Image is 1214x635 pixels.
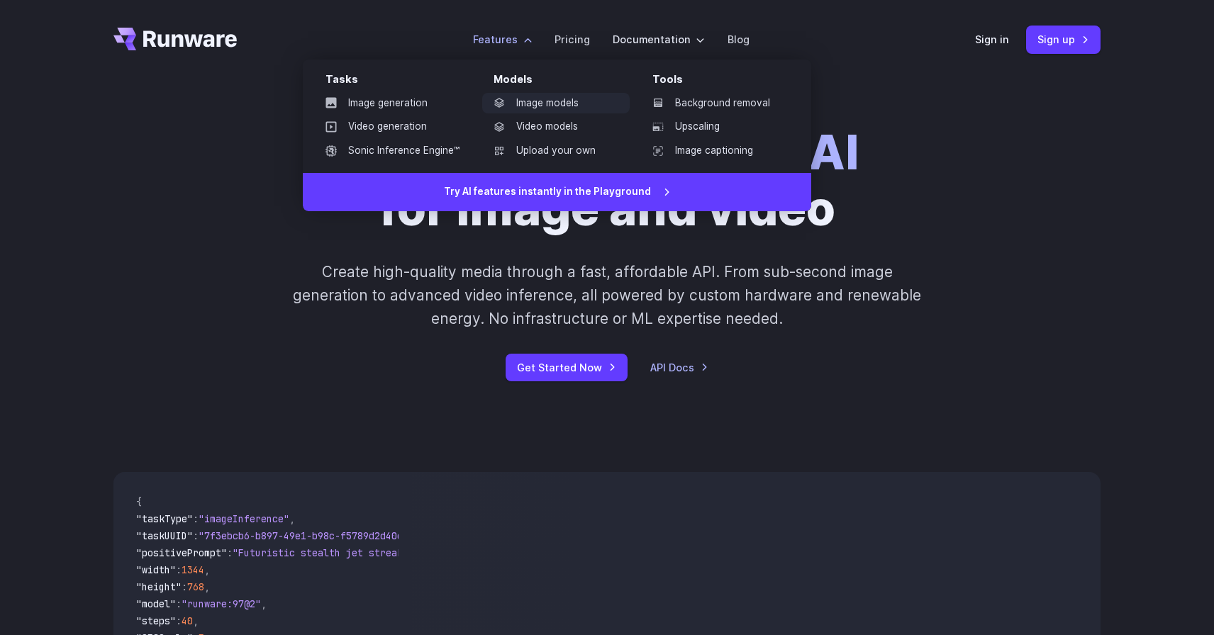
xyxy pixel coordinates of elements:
[473,31,532,47] label: Features
[182,614,193,627] span: 40
[182,597,261,610] span: "runware:97@2"
[113,28,237,50] a: Go to /
[641,116,789,137] a: Upscaling
[728,31,750,47] a: Blog
[261,597,267,610] span: ,
[204,580,210,593] span: ,
[314,140,471,162] a: Sonic Inference Engine™
[555,31,590,47] a: Pricing
[136,495,142,508] span: {
[233,546,749,559] span: "Futuristic stealth jet streaking through a neon-lit cityscape with glowing purple exhaust"
[136,580,182,593] span: "height"
[314,93,471,114] a: Image generation
[652,71,789,93] div: Tools
[136,529,193,542] span: "taskUUID"
[136,546,227,559] span: "positivePrompt"
[650,359,708,376] a: API Docs
[482,93,630,114] a: Image models
[613,31,705,47] label: Documentation
[199,529,414,542] span: "7f3ebcb6-b897-49e1-b98c-f5789d2d40d7"
[199,512,289,525] span: "imageInference"
[303,173,811,211] a: Try AI features instantly in the Playground
[136,614,176,627] span: "steps"
[506,354,628,381] a: Get Started Now
[975,31,1009,47] a: Sign in
[482,140,630,162] a: Upload your own
[641,140,789,162] a: Image captioning
[1026,26,1101,53] a: Sign up
[227,546,233,559] span: :
[291,260,923,331] p: Create high-quality media through a fast, affordable API. From sub-second image generation to adv...
[641,93,789,114] a: Background removal
[325,71,471,93] div: Tasks
[176,563,182,576] span: :
[289,512,295,525] span: ,
[193,614,199,627] span: ,
[176,614,182,627] span: :
[193,512,199,525] span: :
[182,580,187,593] span: :
[136,512,193,525] span: "taskType"
[187,580,204,593] span: 768
[136,597,176,610] span: "model"
[193,529,199,542] span: :
[182,563,204,576] span: 1344
[176,597,182,610] span: :
[314,116,471,137] a: Video generation
[136,563,176,576] span: "width"
[204,563,210,576] span: ,
[494,71,630,93] div: Models
[482,116,630,137] a: Video models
